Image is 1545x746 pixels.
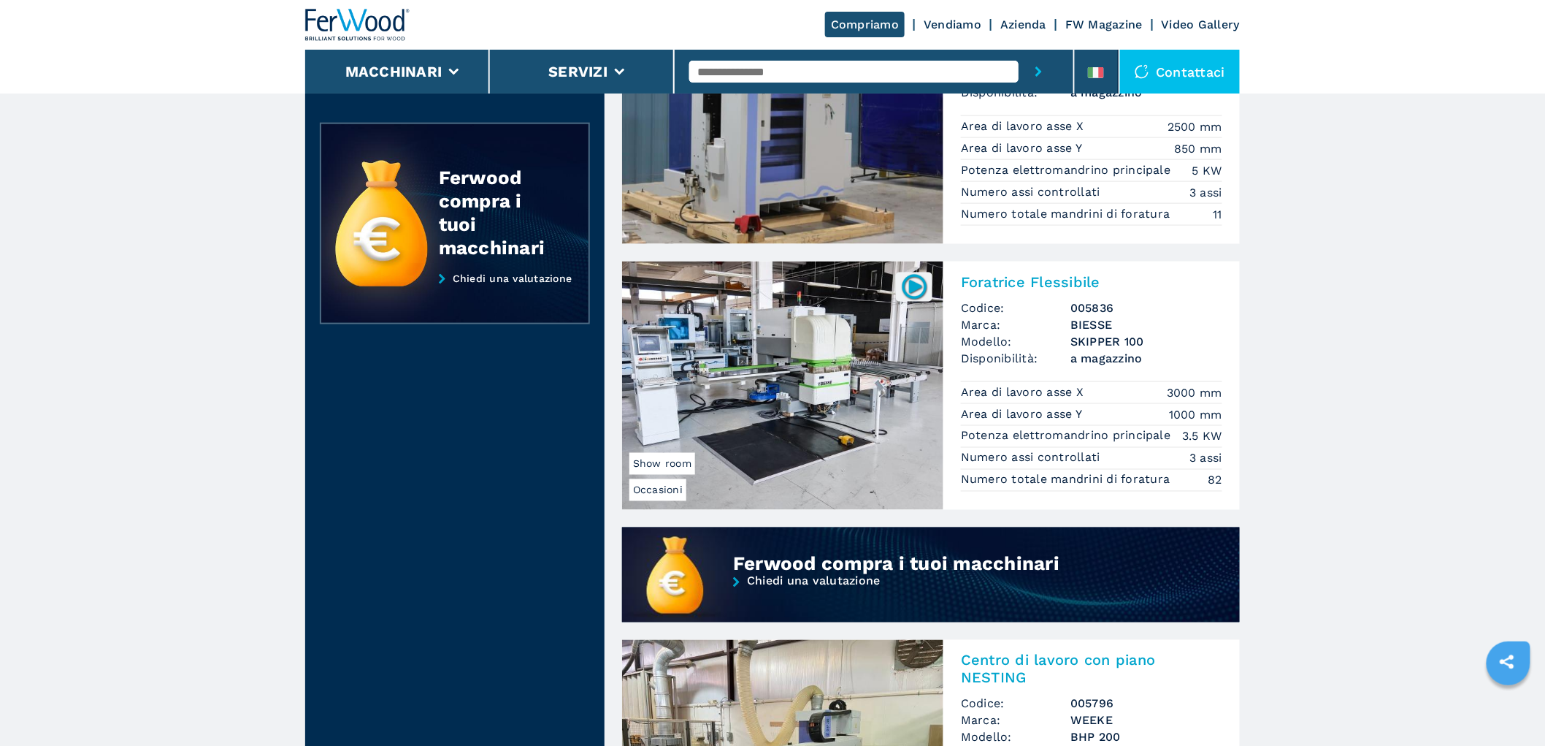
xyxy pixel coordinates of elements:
[1070,350,1222,367] span: a magazzino
[1070,300,1222,316] h3: 005836
[961,712,1070,729] span: Marca:
[961,316,1070,333] span: Marca:
[961,350,1070,367] span: Disponibilità:
[1070,696,1222,712] h3: 005796
[1000,18,1046,31] a: Azienda
[1183,428,1223,445] em: 3.5 KW
[1135,64,1149,79] img: Contattaci
[1214,206,1223,223] em: 11
[1190,450,1223,467] em: 3 assi
[961,300,1070,316] span: Codice:
[320,273,590,325] a: Chiedi una valutazione
[629,453,695,475] span: Show room
[622,262,943,510] img: Foratrice Flessibile BIESSE SKIPPER 100
[961,184,1104,200] p: Numero assi controllati
[1070,333,1222,350] h3: SKIPPER 100
[825,12,905,37] a: Compriamo
[961,472,1174,488] p: Numero totale mandrini di foratura
[961,333,1070,350] span: Modello:
[900,273,929,301] img: 005836
[961,428,1175,444] p: Potenza elettromandrino principale
[1167,384,1222,401] em: 3000 mm
[961,206,1174,222] p: Numero totale mandrini di foratura
[622,262,1240,510] a: Foratrice Flessibile BIESSE SKIPPER 100OccasioniShow room005836Foratrice FlessibileCodice:005836M...
[961,652,1222,687] h2: Centro di lavoro con piano NESTING
[961,118,1088,134] p: Area di lavoro asse X
[1070,729,1222,746] h3: BHP 200
[1489,644,1525,680] a: sharethis
[1169,406,1222,423] em: 1000 mm
[1070,316,1222,333] h3: BIESSE
[1208,472,1223,489] em: 82
[961,450,1104,466] p: Numero assi controllati
[1070,712,1222,729] h3: WEEKE
[961,729,1070,746] span: Modello:
[961,696,1070,712] span: Codice:
[1483,680,1534,735] iframe: Chat
[1019,50,1059,94] button: submit-button
[629,479,686,501] span: Occasioni
[305,9,410,41] img: Ferwood
[961,140,1086,156] p: Area di lavoro asse Y
[1168,118,1222,135] em: 2500 mm
[1175,140,1223,157] em: 850 mm
[548,63,607,80] button: Servizi
[961,162,1175,178] p: Potenza elettromandrino principale
[1192,162,1222,179] em: 5 KW
[924,18,981,31] a: Vendiamo
[345,63,442,80] button: Macchinari
[961,384,1088,400] p: Area di lavoro asse X
[1120,50,1241,94] div: Contattaci
[439,166,560,259] div: Ferwood compra i tuoi macchinari
[1162,18,1240,31] a: Video Gallery
[961,406,1086,422] p: Area di lavoro asse Y
[622,576,1240,625] a: Chiedi una valutazione
[1190,184,1223,201] em: 3 assi
[961,273,1222,291] h2: Foratrice Flessibile
[1065,18,1143,31] a: FW Magazine
[733,552,1138,576] div: Ferwood compra i tuoi macchinari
